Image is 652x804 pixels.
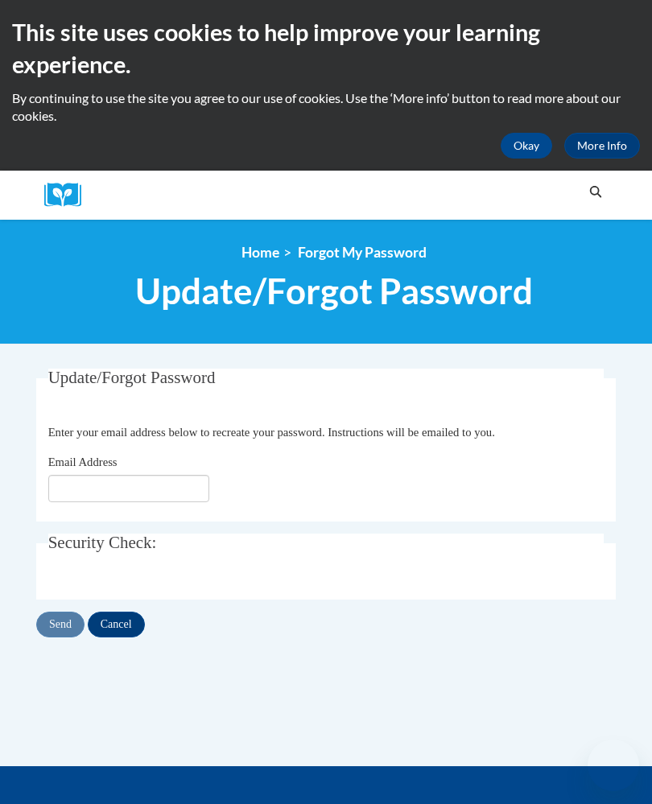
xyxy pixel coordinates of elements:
[241,244,279,261] a: Home
[564,133,640,159] a: More Info
[48,426,495,439] span: Enter your email address below to recreate your password. Instructions will be emailed to you.
[44,183,93,208] img: Logo brand
[298,244,427,261] span: Forgot My Password
[48,533,157,552] span: Security Check:
[48,475,209,502] input: Email
[12,16,640,81] h2: This site uses cookies to help improve your learning experience.
[12,89,640,125] p: By continuing to use the site you agree to our use of cookies. Use the ‘More info’ button to read...
[44,183,93,208] a: Cox Campus
[48,456,118,468] span: Email Address
[48,368,216,387] span: Update/Forgot Password
[135,270,533,312] span: Update/Forgot Password
[501,133,552,159] button: Okay
[584,183,608,202] button: Search
[88,612,145,637] input: Cancel
[588,740,639,791] iframe: Button to launch messaging window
